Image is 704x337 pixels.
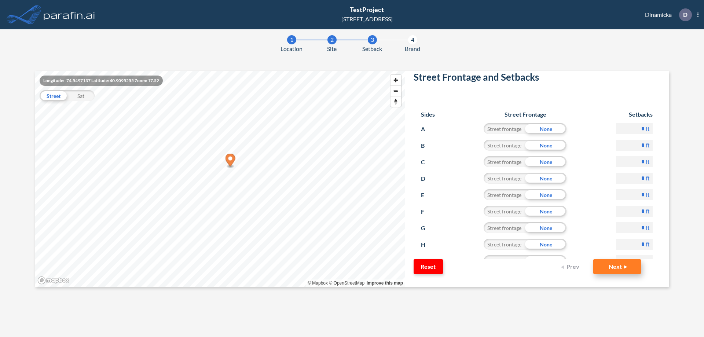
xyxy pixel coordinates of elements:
[390,85,401,96] button: Zoom out
[421,239,434,250] p: H
[414,72,660,86] h2: Street Frontage and Setbacks
[421,255,434,267] p: I
[484,189,525,200] div: Street frontage
[37,276,70,285] a: Mapbox homepage
[525,123,566,134] div: None
[408,35,417,44] div: 4
[557,259,586,274] button: Prev
[327,35,337,44] div: 2
[646,257,650,264] label: ft
[525,239,566,250] div: None
[67,90,95,101] div: Sat
[280,44,302,53] span: Location
[421,173,434,184] p: D
[225,154,235,169] div: Map marker
[484,140,525,151] div: Street frontage
[646,241,650,248] label: ft
[646,158,650,165] label: ft
[616,111,653,118] h6: Setbacks
[525,173,566,184] div: None
[390,75,401,85] button: Zoom in
[484,222,525,233] div: Street frontage
[308,281,328,286] a: Mapbox
[484,156,525,167] div: Street frontage
[350,6,384,14] span: TestProject
[683,11,687,18] p: D
[405,44,420,53] span: Brand
[341,15,393,23] div: [STREET_ADDRESS]
[421,140,434,151] p: B
[484,206,525,217] div: Street frontage
[42,7,96,22] img: logo
[421,123,434,135] p: A
[368,35,377,44] div: 3
[421,189,434,201] p: E
[414,259,443,274] button: Reset
[327,44,337,53] span: Site
[390,96,401,107] button: Reset bearing to north
[484,239,525,250] div: Street frontage
[525,140,566,151] div: None
[525,189,566,200] div: None
[421,222,434,234] p: G
[646,208,650,215] label: ft
[484,255,525,266] div: Street frontage
[484,123,525,134] div: Street frontage
[367,281,403,286] a: Improve this map
[646,224,650,231] label: ft
[421,156,434,168] p: C
[40,90,67,101] div: Street
[421,111,435,118] h6: Sides
[525,222,566,233] div: None
[646,142,650,149] label: ft
[646,191,650,198] label: ft
[421,206,434,217] p: F
[634,8,698,21] div: Dinamicka
[329,281,364,286] a: OpenStreetMap
[390,86,401,96] span: Zoom out
[477,111,574,118] h6: Street Frontage
[593,259,641,274] button: Next
[362,44,382,53] span: Setback
[646,175,650,182] label: ft
[484,173,525,184] div: Street frontage
[525,156,566,167] div: None
[525,255,566,266] div: None
[646,125,650,132] label: ft
[35,71,405,287] canvas: Map
[525,206,566,217] div: None
[287,35,296,44] div: 1
[40,76,163,86] div: Longitude: -74.5497137 Latitude: 40.9095255 Zoom: 17.52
